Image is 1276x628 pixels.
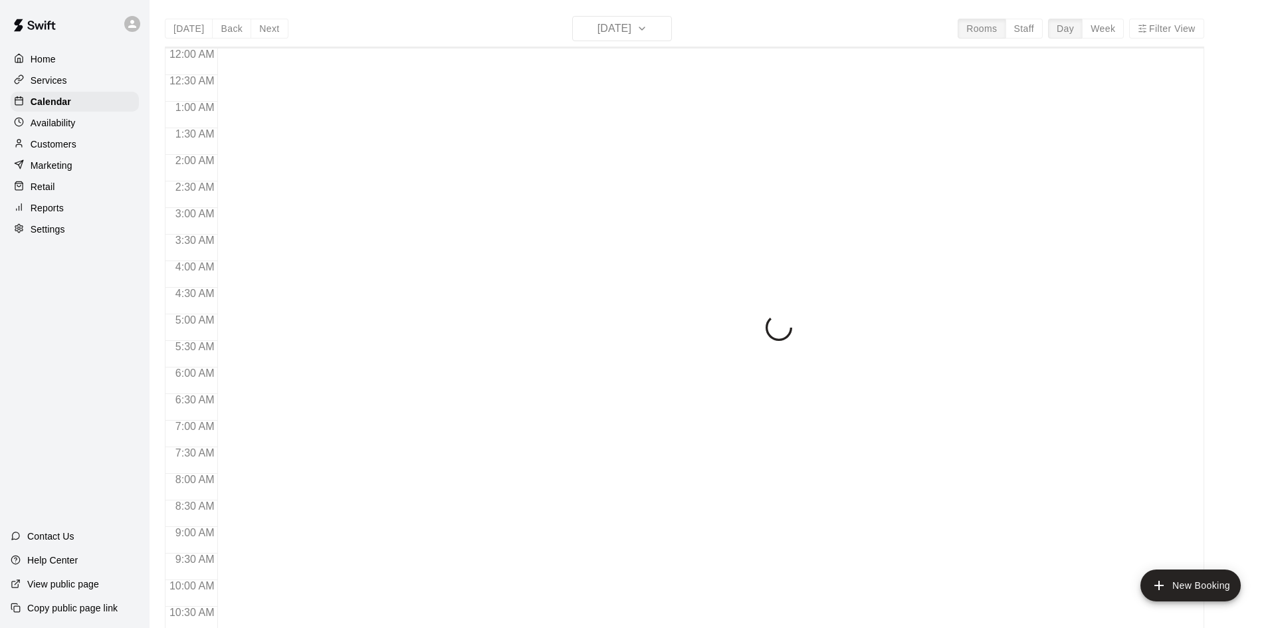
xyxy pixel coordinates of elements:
[172,527,218,538] span: 9:00 AM
[172,314,218,326] span: 5:00 AM
[172,394,218,405] span: 6:30 AM
[166,49,218,60] span: 12:00 AM
[166,580,218,591] span: 10:00 AM
[31,116,76,130] p: Availability
[166,607,218,618] span: 10:30 AM
[172,367,218,379] span: 6:00 AM
[11,134,139,154] a: Customers
[172,421,218,432] span: 7:00 AM
[31,180,55,193] p: Retail
[172,261,218,272] span: 4:00 AM
[1140,570,1241,601] button: add
[11,92,139,112] a: Calendar
[11,177,139,197] a: Retail
[172,128,218,140] span: 1:30 AM
[11,49,139,69] a: Home
[11,113,139,133] a: Availability
[172,155,218,166] span: 2:00 AM
[172,208,218,219] span: 3:00 AM
[11,198,139,218] a: Reports
[172,447,218,459] span: 7:30 AM
[172,474,218,485] span: 8:00 AM
[11,219,139,239] a: Settings
[172,235,218,246] span: 3:30 AM
[31,223,65,236] p: Settings
[27,530,74,543] p: Contact Us
[172,554,218,565] span: 9:30 AM
[31,74,67,87] p: Services
[27,577,99,591] p: View public page
[31,95,71,108] p: Calendar
[172,288,218,299] span: 4:30 AM
[172,341,218,352] span: 5:30 AM
[172,102,218,113] span: 1:00 AM
[27,601,118,615] p: Copy public page link
[31,159,72,172] p: Marketing
[172,500,218,512] span: 8:30 AM
[11,156,139,175] a: Marketing
[166,75,218,86] span: 12:30 AM
[31,201,64,215] p: Reports
[31,52,56,66] p: Home
[11,70,139,90] a: Services
[172,181,218,193] span: 2:30 AM
[27,554,78,567] p: Help Center
[31,138,76,151] p: Customers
